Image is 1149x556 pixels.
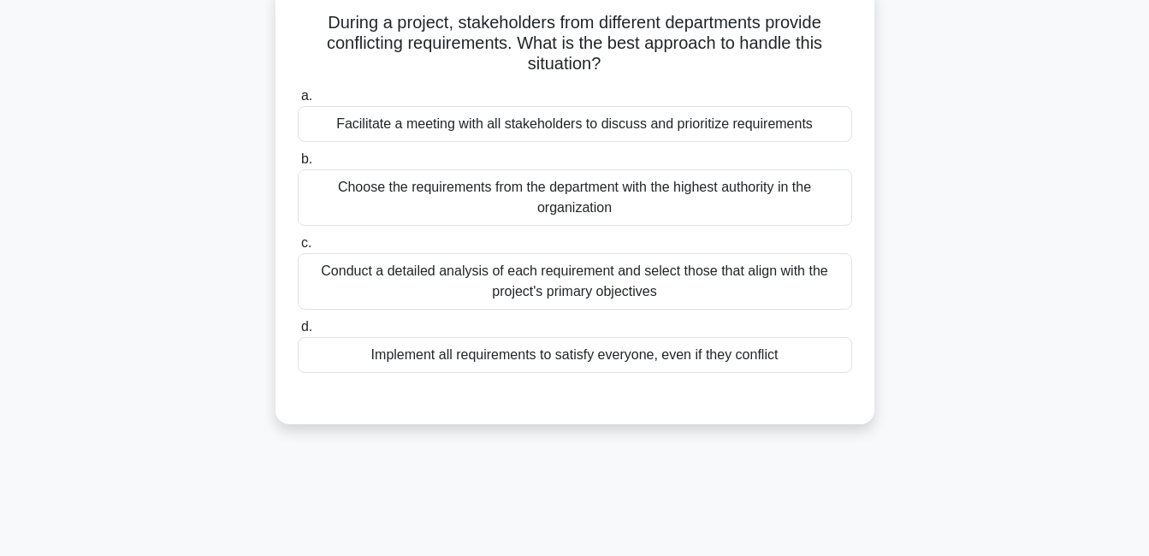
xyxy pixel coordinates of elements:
[298,169,852,226] div: Choose the requirements from the department with the highest authority in the organization
[301,319,312,334] span: d.
[298,253,852,310] div: Conduct a detailed analysis of each requirement and select those that align with the project's pr...
[298,337,852,373] div: Implement all requirements to satisfy everyone, even if they conflict
[298,106,852,142] div: Facilitate a meeting with all stakeholders to discuss and prioritize requirements
[301,235,311,250] span: c.
[296,12,854,75] h5: During a project, stakeholders from different departments provide conflicting requirements. What ...
[301,151,312,166] span: b.
[301,88,312,103] span: a.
